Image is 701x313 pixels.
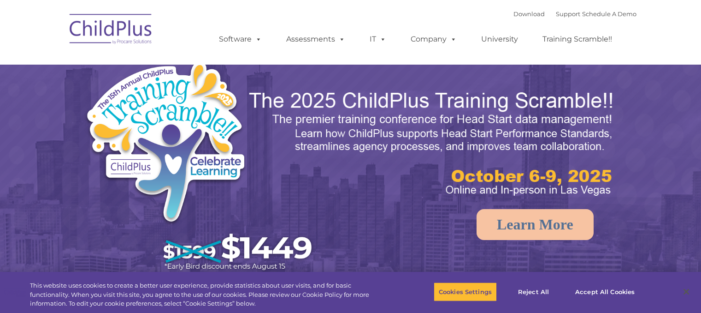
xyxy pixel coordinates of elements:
a: Learn More [477,209,594,240]
img: ChildPlus by Procare Solutions [65,7,157,54]
div: This website uses cookies to create a better user experience, provide statistics about user visit... [30,281,386,308]
a: University [472,30,527,48]
a: Company [401,30,466,48]
button: Accept All Cookies [570,282,640,301]
a: Download [513,10,545,18]
a: Support [556,10,580,18]
a: Training Scramble!! [533,30,621,48]
button: Close [676,282,696,302]
a: Software [210,30,271,48]
a: Assessments [277,30,354,48]
a: Schedule A Demo [582,10,636,18]
a: IT [360,30,395,48]
button: Cookies Settings [434,282,497,301]
font: | [513,10,636,18]
button: Reject All [505,282,562,301]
